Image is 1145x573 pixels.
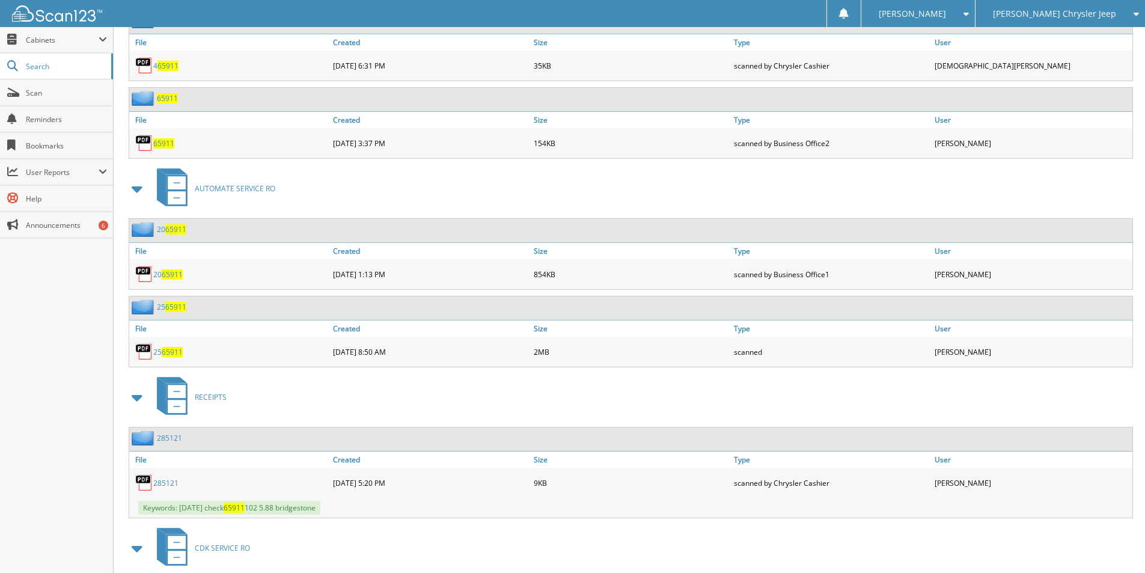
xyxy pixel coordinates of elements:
[531,320,731,337] a: Size
[731,452,932,468] a: Type
[731,112,932,128] a: Type
[26,61,105,72] span: Search
[157,61,179,71] span: 65911
[932,243,1132,259] a: User
[165,224,186,234] span: 65911
[195,543,250,553] span: CDK SERVICE RO
[731,262,932,286] div: scanned by Business Office1
[135,134,153,152] img: PDF.png
[12,5,102,22] img: scan123-logo-white.svg
[932,320,1132,337] a: User
[26,141,107,151] span: Bookmarks
[135,343,153,361] img: PDF.png
[157,224,186,234] a: 2065911
[932,262,1132,286] div: [PERSON_NAME]
[26,88,107,98] span: Scan
[150,373,227,421] a: RECEIPTS
[1085,515,1145,573] iframe: Chat Widget
[330,340,531,364] div: [DATE] 8:50 AM
[731,243,932,259] a: Type
[157,433,182,443] a: 285121
[932,112,1132,128] a: User
[129,320,330,337] a: File
[330,471,531,495] div: [DATE] 5:20 PM
[150,165,275,212] a: AUTOMATE SERVICE RO
[99,221,108,230] div: 6
[26,114,107,124] span: Reminders
[932,452,1132,468] a: User
[195,392,227,402] span: RECEIPTS
[138,501,320,515] span: Keywords: [DATE] check 102 5.88 bridgestone
[731,320,932,337] a: Type
[132,91,157,106] img: folder2.png
[26,194,107,204] span: Help
[531,471,731,495] div: 9KB
[26,35,99,45] span: Cabinets
[531,243,731,259] a: Size
[132,222,157,237] img: folder2.png
[157,302,186,312] a: 2565911
[129,452,330,468] a: File
[157,93,178,103] a: 65911
[195,183,275,194] span: AUTOMATE SERVICE RO
[531,54,731,78] div: 35KB
[153,478,179,488] a: 285121
[330,54,531,78] div: [DATE] 6:31 PM
[330,112,531,128] a: Created
[135,474,153,492] img: PDF.png
[129,243,330,259] a: File
[330,452,531,468] a: Created
[165,302,186,312] span: 65911
[150,524,250,572] a: CDK SERVICE RO
[731,131,932,155] div: scanned by Business Office2
[153,61,179,71] a: 465911
[132,431,157,446] img: folder2.png
[879,10,946,17] span: [PERSON_NAME]
[135,265,153,283] img: PDF.png
[993,10,1116,17] span: [PERSON_NAME] Chrysler Jeep
[531,34,731,51] a: Size
[26,167,99,177] span: User Reports
[132,299,157,314] img: folder2.png
[932,54,1132,78] div: [DEMOGRAPHIC_DATA][PERSON_NAME]
[153,138,174,149] a: 65911
[330,34,531,51] a: Created
[153,269,183,280] a: 2065911
[129,34,330,51] a: File
[731,34,932,51] a: Type
[330,131,531,155] div: [DATE] 3:37 PM
[162,269,183,280] span: 65911
[531,112,731,128] a: Size
[731,340,932,364] div: scanned
[932,34,1132,51] a: User
[162,347,183,357] span: 65911
[26,220,107,230] span: Announcements
[531,131,731,155] div: 154KB
[932,471,1132,495] div: [PERSON_NAME]
[129,112,330,128] a: File
[153,347,183,357] a: 2565911
[531,262,731,286] div: 854KB
[932,340,1132,364] div: [PERSON_NAME]
[531,340,731,364] div: 2MB
[330,243,531,259] a: Created
[135,57,153,75] img: PDF.png
[531,452,731,468] a: Size
[330,262,531,286] div: [DATE] 1:13 PM
[330,320,531,337] a: Created
[932,131,1132,155] div: [PERSON_NAME]
[224,503,245,513] span: 65911
[731,471,932,495] div: scanned by Chrysler Cashier
[731,54,932,78] div: scanned by Chrysler Cashier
